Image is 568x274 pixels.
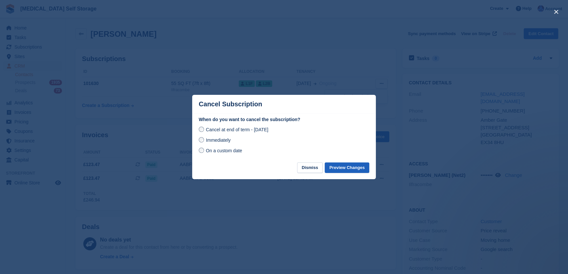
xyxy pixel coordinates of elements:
[199,116,369,123] label: When do you want to cancel the subscription?
[199,148,204,153] input: On a custom date
[199,100,262,108] p: Cancel Subscription
[325,162,369,173] button: Preview Changes
[297,162,323,173] button: Dismiss
[199,137,204,142] input: Immediately
[551,7,561,17] button: close
[199,127,204,132] input: Cancel at end of term - [DATE]
[206,137,231,143] span: Immediately
[206,148,242,153] span: On a custom date
[206,127,268,132] span: Cancel at end of term - [DATE]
